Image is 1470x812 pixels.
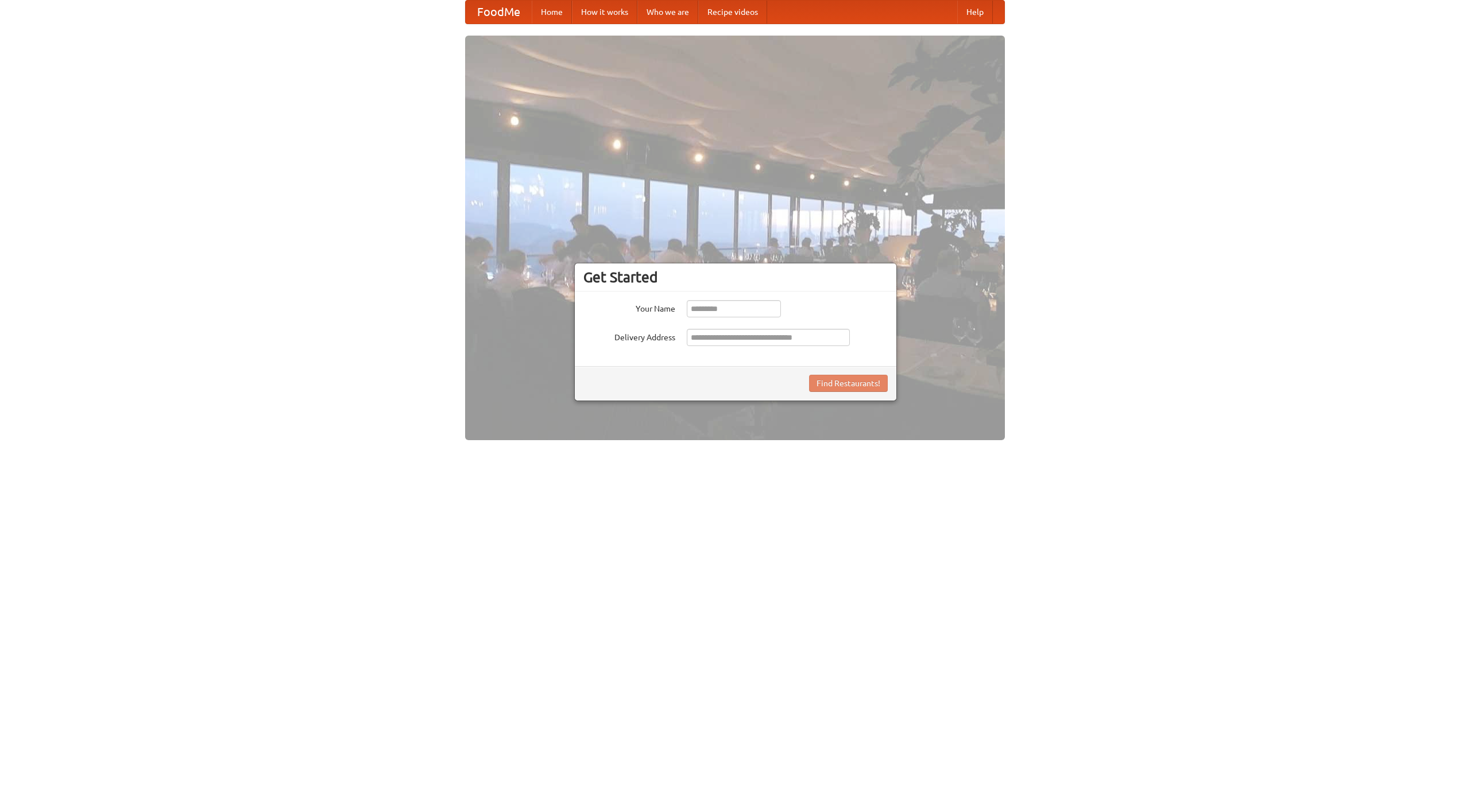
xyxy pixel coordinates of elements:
h3: Get Started [583,269,888,286]
label: Your Name [583,300,675,314]
a: Home [532,1,572,24]
label: Delivery Address [583,329,675,343]
a: Who we are [637,1,698,24]
a: How it works [572,1,637,24]
a: FoodMe [466,1,532,24]
a: Help [957,1,993,24]
button: Find Restaurants! [809,375,888,392]
a: Recipe videos [698,1,767,24]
